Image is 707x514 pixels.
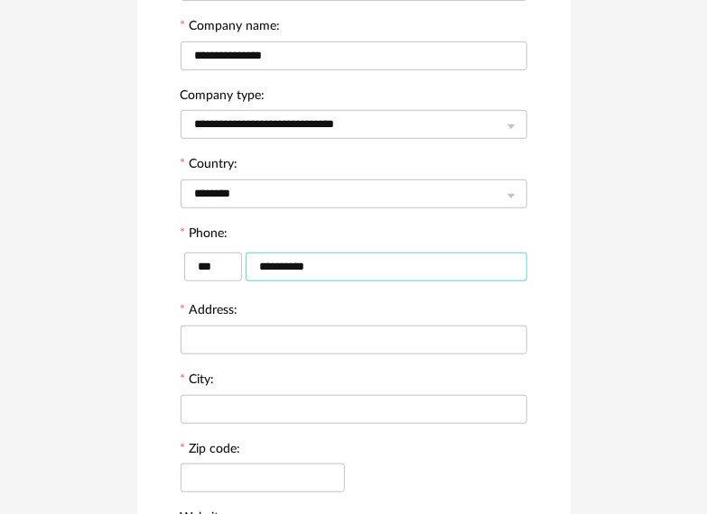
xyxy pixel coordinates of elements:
label: Address: [181,304,238,320]
label: Company name: [181,20,281,36]
label: Zip code: [181,443,241,459]
label: Company type: [181,89,265,106]
label: Phone: [181,227,228,243]
label: Country: [181,158,238,174]
label: City: [181,373,215,390]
